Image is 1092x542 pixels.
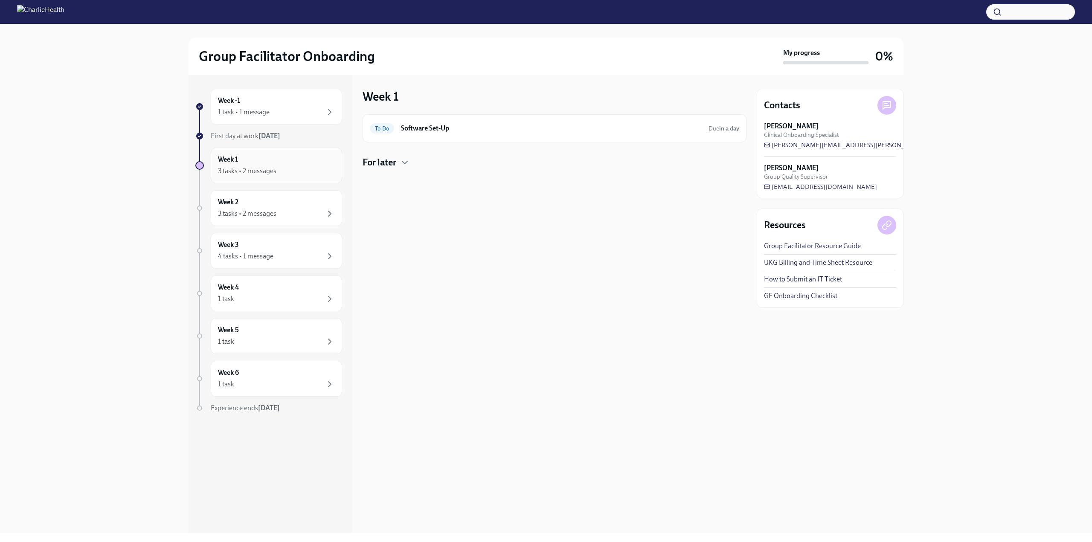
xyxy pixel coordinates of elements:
h3: 0% [875,49,893,64]
h6: Week -1 [218,96,240,105]
div: 1 task [218,380,234,389]
a: First day at work[DATE] [195,131,342,141]
div: For later [363,156,746,169]
strong: in a day [719,125,739,132]
strong: [DATE] [258,404,280,412]
h6: Week 3 [218,240,239,249]
div: 3 tasks • 2 messages [218,209,276,218]
h2: Group Facilitator Onboarding [199,48,375,65]
span: Group Quality Supervisor [764,173,828,181]
a: Group Facilitator Resource Guide [764,241,861,251]
span: Experience ends [211,404,280,412]
a: [EMAIL_ADDRESS][DOMAIN_NAME] [764,183,877,191]
a: Week 61 task [195,361,342,397]
span: September 9th, 2025 10:00 [709,125,739,133]
strong: [PERSON_NAME] [764,163,819,173]
strong: [PERSON_NAME] [764,122,819,131]
div: 1 task • 1 message [218,107,270,117]
h6: Week 5 [218,325,239,335]
a: Week 23 tasks • 2 messages [195,190,342,226]
a: Week 41 task [195,275,342,311]
span: First day at work [211,132,280,140]
span: Due [709,125,739,132]
a: [PERSON_NAME][EMAIL_ADDRESS][PERSON_NAME][DOMAIN_NAME] [764,141,977,149]
h6: Week 4 [218,283,239,292]
a: Week 13 tasks • 2 messages [195,148,342,183]
a: Week -11 task • 1 message [195,89,342,125]
div: 3 tasks • 2 messages [218,166,276,176]
h6: Week 6 [218,368,239,377]
h4: Contacts [764,99,800,112]
span: Clinical Onboarding Specialist [764,131,839,139]
a: GF Onboarding Checklist [764,291,837,301]
a: Week 34 tasks • 1 message [195,233,342,269]
div: 1 task [218,294,234,304]
span: To Do [370,125,394,132]
a: UKG Billing and Time Sheet Resource [764,258,872,267]
a: Week 51 task [195,318,342,354]
h6: Week 2 [218,197,238,207]
strong: [DATE] [258,132,280,140]
strong: My progress [783,48,820,58]
h4: Resources [764,219,806,232]
div: 1 task [218,337,234,346]
h6: Week 1 [218,155,238,164]
a: To DoSoftware Set-UpDuein a day [370,122,739,135]
a: How to Submit an IT Ticket [764,275,842,284]
h6: Software Set-Up [401,124,702,133]
h3: Week 1 [363,89,399,104]
h4: For later [363,156,396,169]
img: CharlieHealth [17,5,64,19]
div: 4 tasks • 1 message [218,252,273,261]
